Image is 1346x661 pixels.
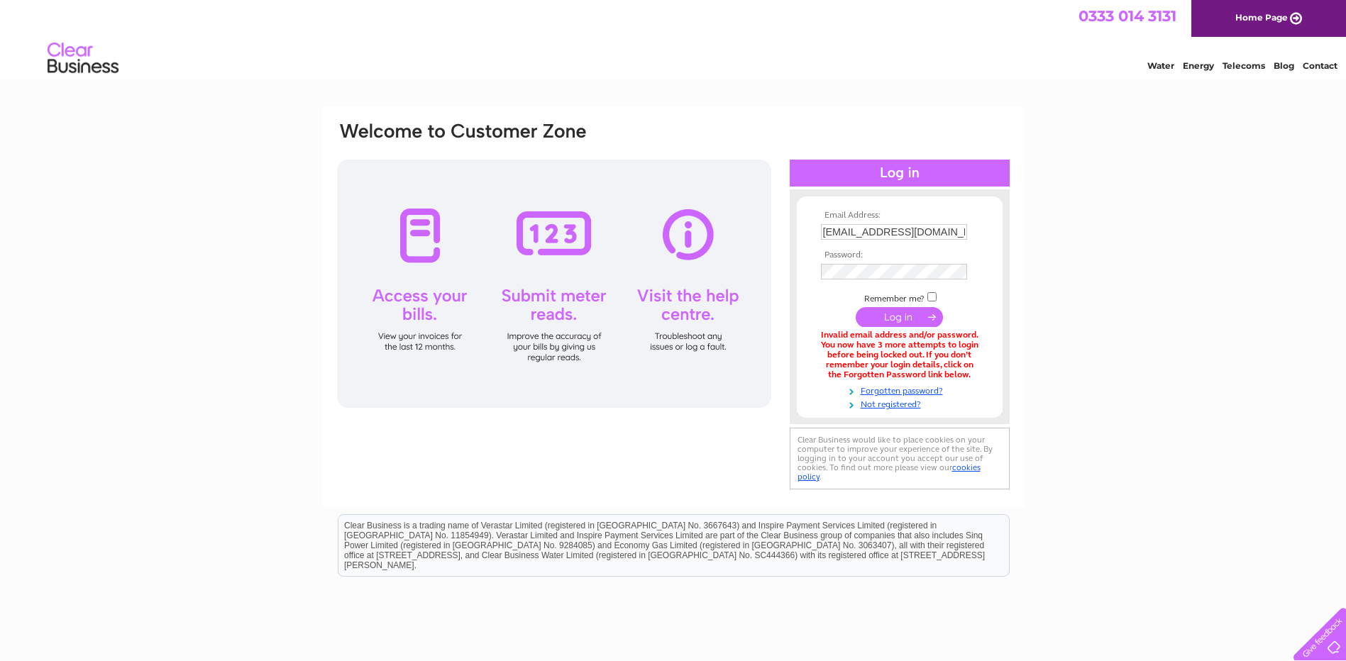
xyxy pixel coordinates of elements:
[821,396,982,410] a: Not registered?
[821,383,982,396] a: Forgotten password?
[817,250,982,260] th: Password:
[1147,60,1174,71] a: Water
[1079,7,1176,25] a: 0333 014 3131
[798,462,981,482] a: cookies policy
[821,330,978,379] div: Invalid email address and/or password. You now have 3 more attempts to login before being locked ...
[1274,60,1294,71] a: Blog
[790,428,1010,489] div: Clear Business would like to place cookies on your computer to improve your experience of the sit...
[338,8,1009,69] div: Clear Business is a trading name of Verastar Limited (registered in [GEOGRAPHIC_DATA] No. 3667643...
[817,290,982,304] td: Remember me?
[1183,60,1214,71] a: Energy
[47,37,119,80] img: logo.png
[817,211,982,221] th: Email Address:
[856,307,943,327] input: Submit
[1223,60,1265,71] a: Telecoms
[1303,60,1337,71] a: Contact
